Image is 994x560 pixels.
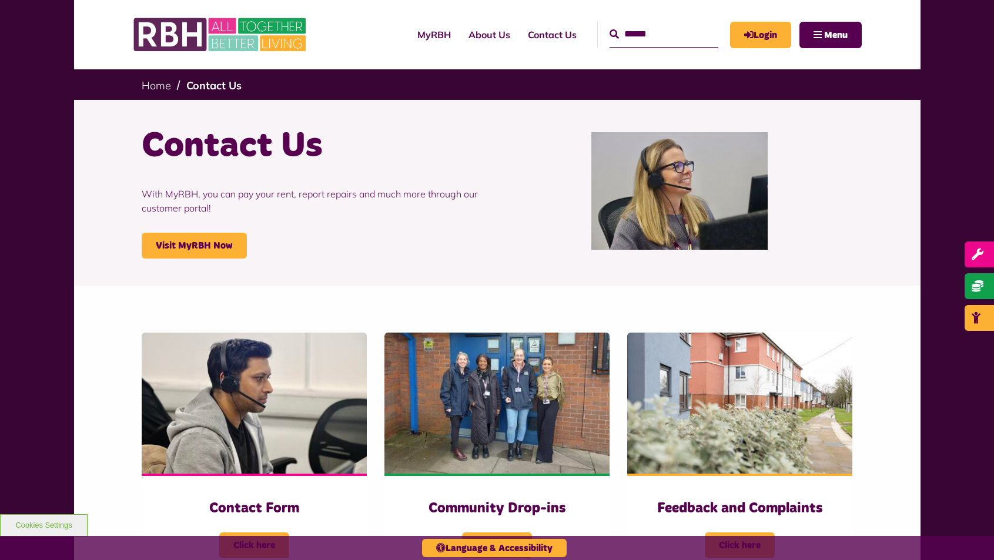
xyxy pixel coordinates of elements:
a: Visit MyRBH Now [142,233,247,259]
span: Menu [824,31,848,40]
iframe: Netcall Web Assistant for live chat [941,507,994,560]
a: MyRBH [409,19,460,51]
h3: Feedback and Complaints [651,499,829,518]
a: MyRBH [730,22,791,48]
span: Click here [462,532,532,558]
span: Click here [705,532,775,558]
h3: Contact Form [165,499,343,518]
img: SAZMEDIA RBH 22FEB24 97 [627,333,852,474]
span: Click here [219,532,289,558]
a: Contact Us [519,19,585,51]
button: Navigation [799,22,862,48]
h3: Community Drop-ins [408,499,586,518]
img: RBH [133,12,309,58]
h1: Contact Us [142,123,488,169]
p: With MyRBH, you can pay your rent, report repairs and much more through our customer portal! [142,169,488,233]
img: Heywood Drop In 2024 [384,333,610,474]
img: Contact Centre February 2024 (1) [591,132,768,250]
a: Contact Us [186,79,242,92]
a: Home [142,79,171,92]
img: Contact Centre February 2024 (4) [142,333,367,474]
button: Language & Accessibility [422,539,567,557]
a: About Us [460,19,519,51]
